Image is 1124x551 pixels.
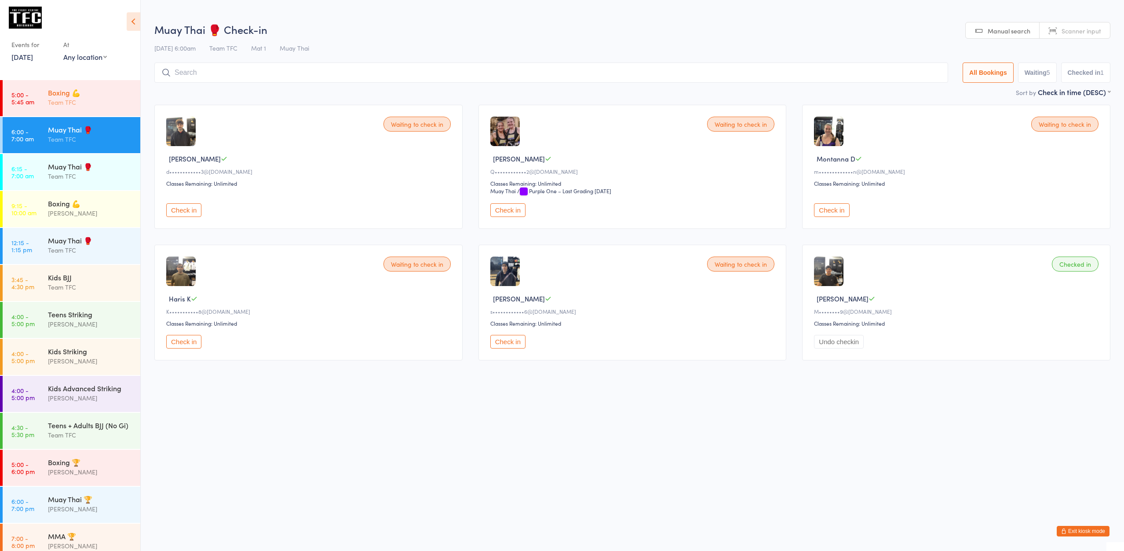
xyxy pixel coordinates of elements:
[490,257,520,286] img: image1757365185.png
[490,187,516,195] div: Muay Thai
[9,7,42,29] img: The Fight Centre Brisbane
[1038,87,1110,97] div: Check in time (DESC)
[48,125,133,134] div: Muay Thai 🥊
[3,302,140,338] a: 4:00 -5:00 pmTeens Striking[PERSON_NAME]
[707,117,774,132] div: Waiting to check in
[1031,117,1098,132] div: Waiting to check in
[11,165,34,179] time: 6:15 - 7:00 am
[48,134,133,144] div: Team TFC
[166,335,201,349] button: Check in
[814,203,849,217] button: Check in
[490,203,526,217] button: Check in
[3,339,140,375] a: 4:00 -5:00 pmKids Striking[PERSON_NAME]
[814,320,1101,327] div: Classes Remaining: Unlimited
[166,203,201,217] button: Check in
[209,44,237,52] span: Team TFC
[11,276,34,290] time: 3:45 - 4:30 pm
[48,309,133,319] div: Teens Striking
[3,487,140,523] a: 6:00 -7:00 pmMuay Thai 🏆[PERSON_NAME]
[383,117,451,132] div: Waiting to check in
[1100,69,1104,76] div: 1
[48,457,133,467] div: Boxing 🏆
[11,202,36,216] time: 9:15 - 10:00 am
[48,88,133,97] div: Boxing 💪
[1018,62,1057,83] button: Waiting5
[988,26,1030,35] span: Manual search
[48,235,133,245] div: Muay Thai 🥊
[48,420,133,430] div: Teens + Adults BJJ (No Gi)
[11,128,34,142] time: 6:00 - 7:00 am
[11,350,35,364] time: 4:00 - 5:00 pm
[490,320,777,327] div: Classes Remaining: Unlimited
[154,62,948,83] input: Search
[517,187,611,195] span: / Purple One – Last Grading [DATE]
[11,424,34,438] time: 4:30 - 5:30 pm
[490,308,777,315] div: s••••••••••••6@[DOMAIN_NAME]
[48,171,133,181] div: Team TFC
[814,335,864,349] button: Undo checkin
[11,239,32,253] time: 12:15 - 1:15 pm
[166,180,453,187] div: Classes Remaining: Unlimited
[11,535,35,549] time: 7:00 - 8:00 pm
[3,117,140,153] a: 6:00 -7:00 amMuay Thai 🥊Team TFC
[814,180,1101,187] div: Classes Remaining: Unlimited
[707,257,774,272] div: Waiting to check in
[490,180,777,187] div: Classes Remaining: Unlimited
[3,80,140,116] a: 5:00 -5:45 amBoxing 💪Team TFC
[11,461,35,475] time: 5:00 - 6:00 pm
[48,467,133,477] div: [PERSON_NAME]
[817,154,855,163] span: Montanna D
[3,450,140,486] a: 5:00 -6:00 pmBoxing 🏆[PERSON_NAME]
[166,117,196,146] img: image1750981919.png
[48,531,133,541] div: MMA 🏆
[1047,69,1050,76] div: 5
[48,272,133,282] div: Kids BJJ
[490,335,526,349] button: Check in
[251,44,266,52] span: Mat 1
[48,393,133,403] div: [PERSON_NAME]
[154,44,196,52] span: [DATE] 6:00am
[3,154,140,190] a: 6:15 -7:00 amMuay Thai 🥊Team TFC
[3,265,140,301] a: 3:45 -4:30 pmKids BJJTeam TFC
[166,168,453,175] div: d••••••••••••3@[DOMAIN_NAME]
[48,346,133,356] div: Kids Striking
[817,294,869,303] span: [PERSON_NAME]
[1062,26,1101,35] span: Scanner input
[48,198,133,208] div: Boxing 💪
[166,257,196,286] img: image1748203276.png
[3,413,140,449] a: 4:30 -5:30 pmTeens + Adults BJJ (No Gi)Team TFC
[48,97,133,107] div: Team TFC
[814,308,1101,315] div: M••••••••9@[DOMAIN_NAME]
[490,117,520,146] img: image1748242595.png
[814,257,843,286] img: image1749715810.png
[48,162,133,171] div: Muay Thai 🥊
[48,208,133,218] div: [PERSON_NAME]
[3,228,140,264] a: 12:15 -1:15 pmMuay Thai 🥊Team TFC
[48,494,133,504] div: Muay Thai 🏆
[11,498,34,512] time: 6:00 - 7:00 pm
[280,44,309,52] span: Muay Thai
[3,376,140,412] a: 4:00 -5:00 pmKids Advanced Striking[PERSON_NAME]
[11,37,55,52] div: Events for
[814,117,843,146] img: image1760039922.png
[1057,526,1109,536] button: Exit kiosk mode
[1061,62,1111,83] button: Checked in1
[63,52,107,62] div: Any location
[11,91,34,105] time: 5:00 - 5:45 am
[3,191,140,227] a: 9:15 -10:00 amBoxing 💪[PERSON_NAME]
[11,52,33,62] a: [DATE]
[963,62,1014,83] button: All Bookings
[63,37,107,52] div: At
[48,504,133,514] div: [PERSON_NAME]
[383,257,451,272] div: Waiting to check in
[48,383,133,393] div: Kids Advanced Striking
[48,541,133,551] div: [PERSON_NAME]
[48,319,133,329] div: [PERSON_NAME]
[166,320,453,327] div: Classes Remaining: Unlimited
[11,387,35,401] time: 4:00 - 5:00 pm
[493,294,545,303] span: [PERSON_NAME]
[814,168,1101,175] div: m•••••••••••••n@[DOMAIN_NAME]
[1052,257,1098,272] div: Checked in
[48,356,133,366] div: [PERSON_NAME]
[490,168,777,175] div: Q••••••••••••2@[DOMAIN_NAME]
